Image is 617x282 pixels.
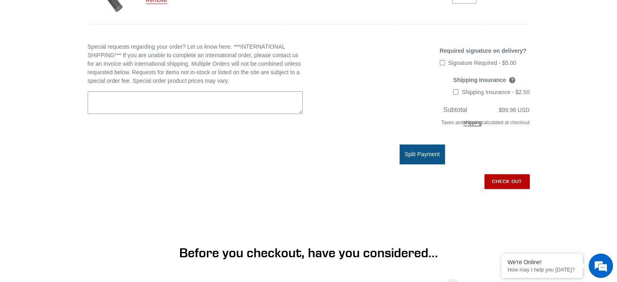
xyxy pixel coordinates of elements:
[133,4,153,24] div: Minimize live chat window
[463,120,482,126] a: shipping
[507,267,576,273] p: How may I help you today?
[400,144,445,164] button: Split Payment
[404,151,439,157] span: Split Payment
[499,107,529,113] span: $99.96 USD
[453,77,506,83] span: Shipping Insurance
[440,60,445,65] input: Signature Required - $5.00
[484,174,530,189] input: Check out
[4,192,155,221] textarea: Type your message and hit 'Enter'
[315,204,530,222] iframe: PayPal-paypal
[9,45,21,57] div: Navigation go back
[507,259,576,265] div: We're Online!
[462,89,529,95] span: Shipping Insurance - $2.50
[443,106,467,113] span: Subtotal
[54,45,148,56] div: Chat with us now
[47,88,112,170] span: We're online!
[315,115,530,134] div: Taxes and calculated at checkout
[26,41,46,61] img: d_696896380_company_1647369064580_696896380
[448,60,516,66] span: Signature Required - $5.00
[110,245,507,260] h1: Before you checkout, have you considered...
[440,47,527,54] span: Required signature on delivery?
[453,89,458,95] input: Shipping Insurance - $2.50
[88,43,303,85] label: Special requests regarding your order? Let us know here. ***INTERNATIONAL SHIPPING*** If you are ...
